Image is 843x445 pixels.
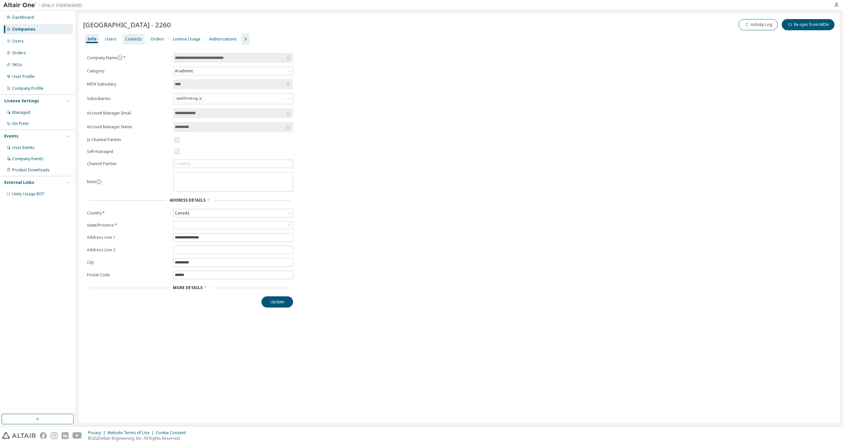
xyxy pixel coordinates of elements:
[150,37,164,42] div: Orders
[3,2,86,9] img: Altair One
[87,247,169,253] label: Address Line 2
[87,96,169,101] label: Subsidiaries
[12,156,43,161] div: Company Events
[51,432,58,439] img: instagram.svg
[105,37,117,42] div: Users
[12,145,35,150] div: User Events
[2,432,36,439] img: altair_logo.svg
[174,67,194,75] div: Academic
[96,179,101,185] button: information
[40,432,47,439] img: facebook.svg
[87,68,169,74] label: Category
[87,137,169,142] label: Is Channel Partner
[72,432,82,439] img: youtube.svg
[117,55,122,61] button: information
[12,86,43,91] div: Company Profile
[87,179,96,185] label: Note
[12,167,50,173] div: Product Downloads
[12,191,44,197] span: Units Usage BI
[156,430,190,435] div: Cookie Consent
[87,161,169,166] label: Channel Partner
[87,149,169,154] label: Self-managed
[62,432,68,439] img: linkedin.svg
[173,285,203,290] span: More Details
[125,37,142,42] div: Contacts
[12,121,29,126] div: On Prem
[87,124,169,130] label: Account Manager Name
[4,180,34,185] div: External Links
[87,235,169,240] label: Address Line 1
[12,110,30,115] div: Managed
[4,134,18,139] div: Events
[174,210,190,217] div: Canada
[174,67,293,75] div: Academic
[87,223,169,228] label: State/Province
[261,296,293,308] button: Update
[87,111,169,116] label: Account Manager Email
[87,272,169,278] label: Postal Code
[209,37,237,42] div: Authorizations
[175,95,205,103] div: solidThinking
[88,435,190,441] p: © 2025 Altair Engineering, Inc. All Rights Reserved.
[83,20,171,29] span: [GEOGRAPHIC_DATA] - 2260
[88,430,107,435] div: Privacy
[174,160,293,168] div: Loading...
[170,197,205,203] span: Address Details
[87,37,96,42] div: Info
[175,161,193,166] div: Loading...
[12,50,26,56] div: Orders
[87,55,169,61] label: Company Name
[87,82,169,87] label: MDH Subsidary
[12,38,24,44] div: Users
[739,19,778,30] button: Activity Log
[87,260,169,265] label: City
[173,37,201,42] div: License Usage
[87,210,169,216] label: Country
[12,27,36,32] div: Companies
[107,430,156,435] div: Website Terms of Use
[12,62,22,67] div: SKUs
[12,74,35,79] div: User Profile
[174,93,293,104] div: solidThinking
[782,19,834,30] button: Re-sync from MDH
[4,98,39,104] div: License Settings
[12,15,34,20] div: Dashboard
[174,209,293,217] div: Canada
